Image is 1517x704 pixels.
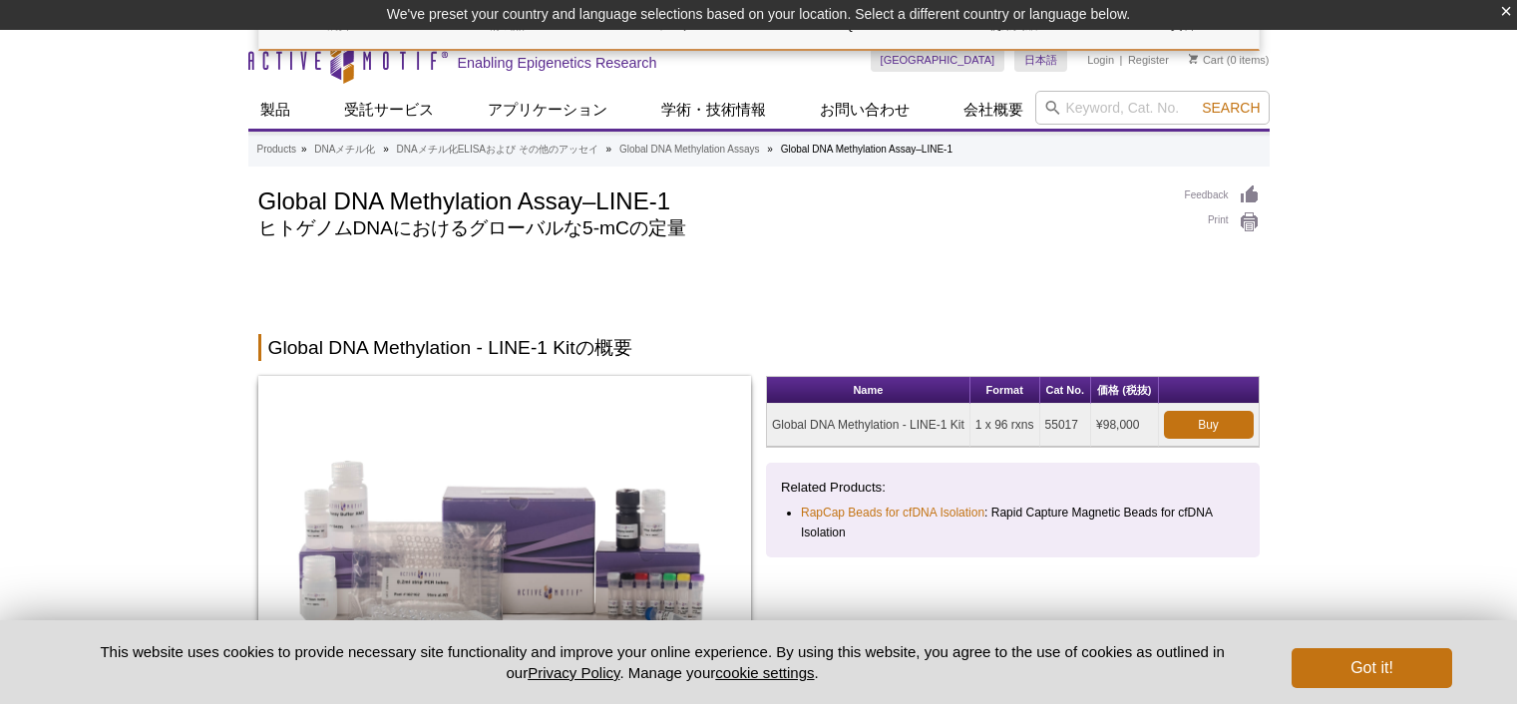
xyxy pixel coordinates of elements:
a: [GEOGRAPHIC_DATA] [871,48,1005,72]
td: 55017 [1040,404,1092,447]
button: Got it! [1292,648,1451,688]
p: This website uses cookies to provide necessary site functionality and improve your online experie... [66,641,1260,683]
a: Login [1087,53,1114,67]
a: RapCap Beads for cfDNA Isolation [801,503,984,523]
img: Your Cart [1189,54,1198,64]
th: Name [767,377,970,404]
a: Cart [1189,53,1224,67]
li: » [767,144,773,155]
button: Search [1196,99,1266,117]
a: Products [257,141,296,159]
a: DNAメチル化ELISAおよび その他のアッセイ [397,141,598,159]
a: Global DNA Methylation Assays [619,141,760,159]
a: 学術・技術情報 [649,91,778,129]
li: » [606,144,612,155]
a: Register [1128,53,1169,67]
li: : Rapid Capture Magnetic Beads for cfDNA Isolation [801,503,1227,542]
a: 受託サービス [332,91,446,129]
td: 1 x 96 rxns [970,404,1040,447]
a: お問い合わせ [808,91,922,129]
h1: Global DNA Methylation Assay–LINE-1 [258,184,1165,214]
h2: ヒトゲノムDNAにおけるグローバルな5-mCの定量 [258,219,1165,237]
p: Related Products: [781,478,1245,498]
span: Search [1202,100,1260,116]
a: 日本語 [1014,48,1067,72]
a: アプリケーション [476,91,619,129]
button: cookie settings [715,664,814,681]
h2: Enabling Epigenetics Research [458,54,657,72]
a: 製品 [248,91,302,129]
a: Privacy Policy [528,664,619,681]
li: » [301,144,307,155]
th: 価格 (税抜) [1091,377,1158,404]
a: 会社概要 [951,91,1035,129]
a: Feedback [1185,184,1260,206]
td: ¥98,000 [1091,404,1158,447]
th: Format [970,377,1040,404]
li: (0 items) [1189,48,1270,72]
li: » [383,144,389,155]
li: Global DNA Methylation Assay–LINE-1 [781,144,952,155]
td: Global DNA Methylation - LINE-1 Kit [767,404,970,447]
li: | [1120,48,1123,72]
a: Print [1185,211,1260,233]
a: Buy [1164,411,1254,439]
th: Cat No. [1040,377,1092,404]
input: Keyword, Cat. No. [1035,91,1270,125]
h2: Global DNA Methylation - LINE-1 Kitの概要 [258,334,1260,361]
a: DNAメチル化 [314,141,375,159]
